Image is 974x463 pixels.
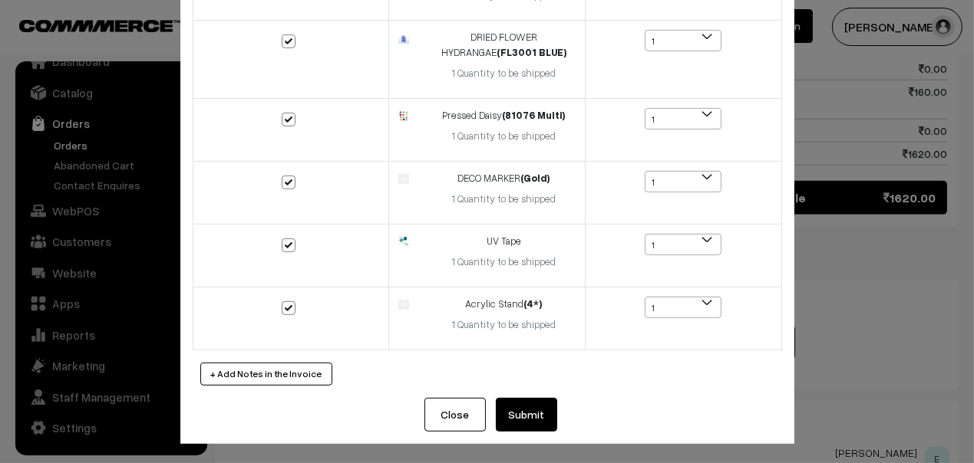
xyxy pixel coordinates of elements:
[432,171,576,186] div: DECO MARKER
[432,234,576,249] div: UV Tape
[645,109,721,130] span: 1
[497,46,566,58] strong: (FL3001 BLUE)
[398,111,408,121] img: 173280002357131714498031866-859442509.png
[432,66,576,81] div: 1 Quantity to be shipped
[424,398,486,432] button: Close
[398,174,408,184] img: product.jpg
[398,300,408,310] img: product.jpg
[645,31,721,52] span: 1
[645,234,721,255] span: 1
[645,171,721,192] span: 1
[200,363,332,386] button: + Add Notes in the Invoice
[432,129,576,144] div: 1 Quantity to be shipped
[645,30,721,51] span: 1
[496,398,557,432] button: Submit
[432,317,576,333] div: 1 Quantity to be shipped
[645,297,721,319] span: 1
[520,172,550,184] strong: (Gold)
[432,297,576,312] div: Acrylic Stand
[645,235,721,256] span: 1
[645,297,721,318] span: 1
[398,237,408,247] img: 5981731654991-86665-uv-resin-tape-mould-silicon-mould-my-store-44491517395234-1723051147909-mould...
[645,172,721,193] span: 1
[398,33,408,43] img: 173251693649263001.png
[502,109,565,121] strong: (81076 Multi)
[432,254,576,270] div: 1 Quantity to be shipped
[432,192,576,207] div: 1 Quantity to be shipped
[645,108,721,130] span: 1
[432,108,576,123] div: Pressed Daisy
[432,30,576,60] div: DRIED FLOWER HYDRANGAE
